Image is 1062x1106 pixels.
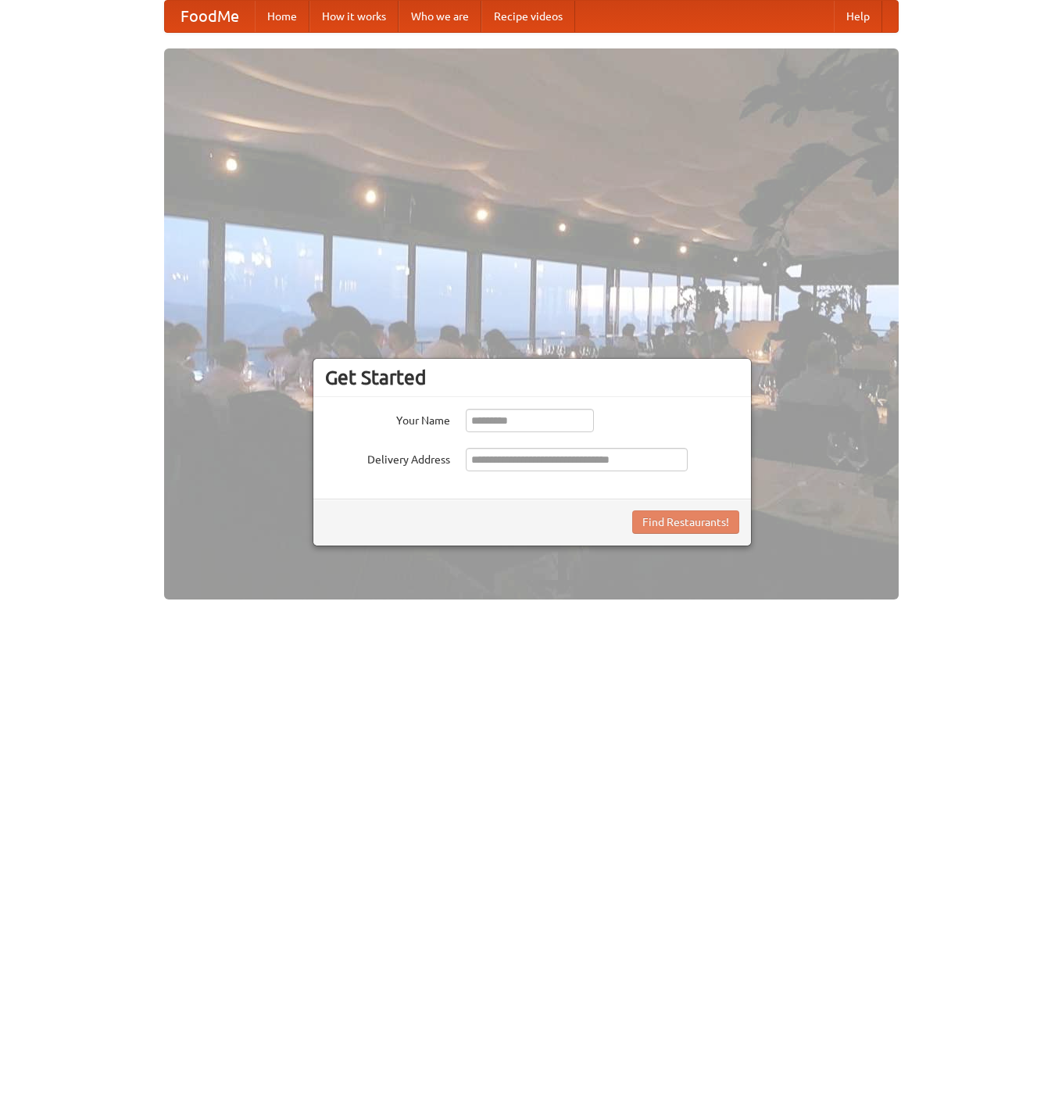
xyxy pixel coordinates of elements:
[481,1,575,32] a: Recipe videos
[165,1,255,32] a: FoodMe
[309,1,399,32] a: How it works
[632,510,739,534] button: Find Restaurants!
[325,366,739,389] h3: Get Started
[325,448,450,467] label: Delivery Address
[325,409,450,428] label: Your Name
[255,1,309,32] a: Home
[399,1,481,32] a: Who we are
[834,1,882,32] a: Help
